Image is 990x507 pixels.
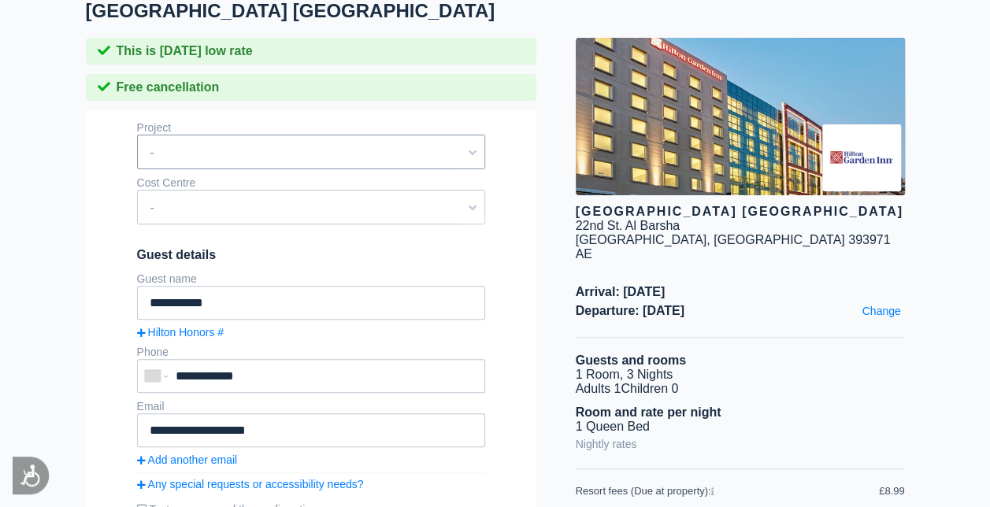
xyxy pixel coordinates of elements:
label: Cost Centre [137,176,196,189]
span: AE [576,247,592,261]
a: Add another email [137,453,485,466]
li: 1 Room, 3 Nights [576,368,905,382]
b: Room and rate per night [576,405,721,419]
label: Guest name [137,272,197,285]
label: Phone [137,346,169,358]
a: Change [858,301,904,321]
img: Brand logo for Hilton Garden Inn Dubai Mall Avenue [822,124,901,191]
div: [GEOGRAPHIC_DATA] [GEOGRAPHIC_DATA] [576,205,905,219]
span: Arrival: [DATE] [576,285,905,299]
span: [GEOGRAPHIC_DATA] [714,233,845,246]
span: Guest details [137,248,485,262]
span: Children 0 [621,382,678,395]
a: Any special requests or accessibility needs? [137,478,485,490]
a: Nightly rates [576,434,637,454]
div: This is [DATE] low rate [86,38,536,65]
b: Guests and rooms [576,353,686,367]
img: hotel image [576,38,905,195]
a: Hilton Honors # [137,326,485,339]
li: 1 Queen Bed [576,420,905,434]
div: £8.99 [879,485,905,497]
span: [GEOGRAPHIC_DATA], [576,233,710,246]
div: Resort fees (Due at property): [576,485,879,497]
span: - [138,139,484,166]
li: Adults 1 [576,382,905,396]
span: - [138,194,484,221]
span: Departure: [DATE] [576,304,905,318]
div: Free cancellation [86,74,536,101]
span: 393971 [848,233,890,246]
label: Project [137,121,172,134]
div: 22nd St. Al Barsha [576,219,680,233]
label: Email [137,400,165,413]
